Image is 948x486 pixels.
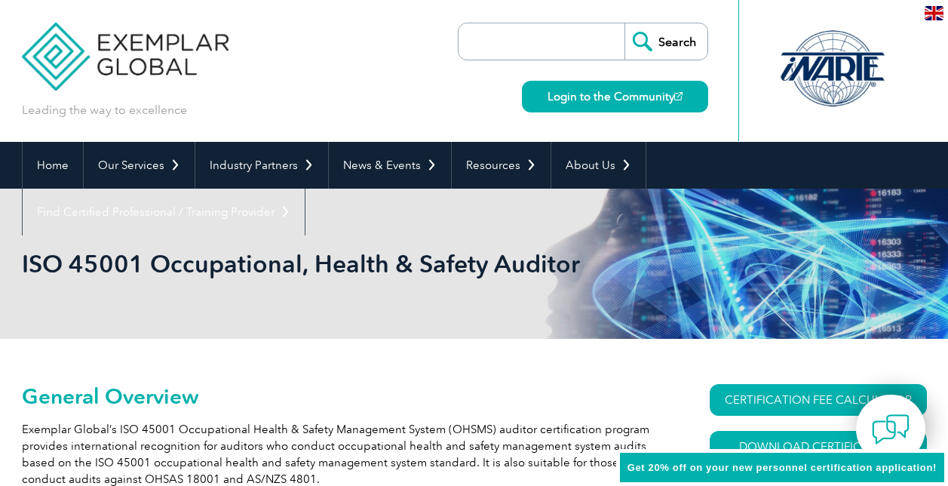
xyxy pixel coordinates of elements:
[22,249,601,278] h1: ISO 45001 Occupational, Health & Safety Auditor
[674,92,683,100] img: open_square.png
[452,142,551,189] a: Resources
[627,462,937,473] span: Get 20% off on your new personnel certification application!
[925,6,943,20] img: en
[624,23,707,60] input: Search
[872,411,910,448] img: contact-chat.png
[522,81,708,112] a: Login to the Community
[84,142,195,189] a: Our Services
[22,384,655,408] h2: General Overview
[551,142,646,189] a: About Us
[710,431,927,476] a: Download Certification Requirements
[195,142,328,189] a: Industry Partners
[22,102,187,118] p: Leading the way to excellence
[329,142,451,189] a: News & Events
[23,142,83,189] a: Home
[710,384,927,416] a: CERTIFICATION FEE CALCULATOR
[23,189,305,235] a: Find Certified Professional / Training Provider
